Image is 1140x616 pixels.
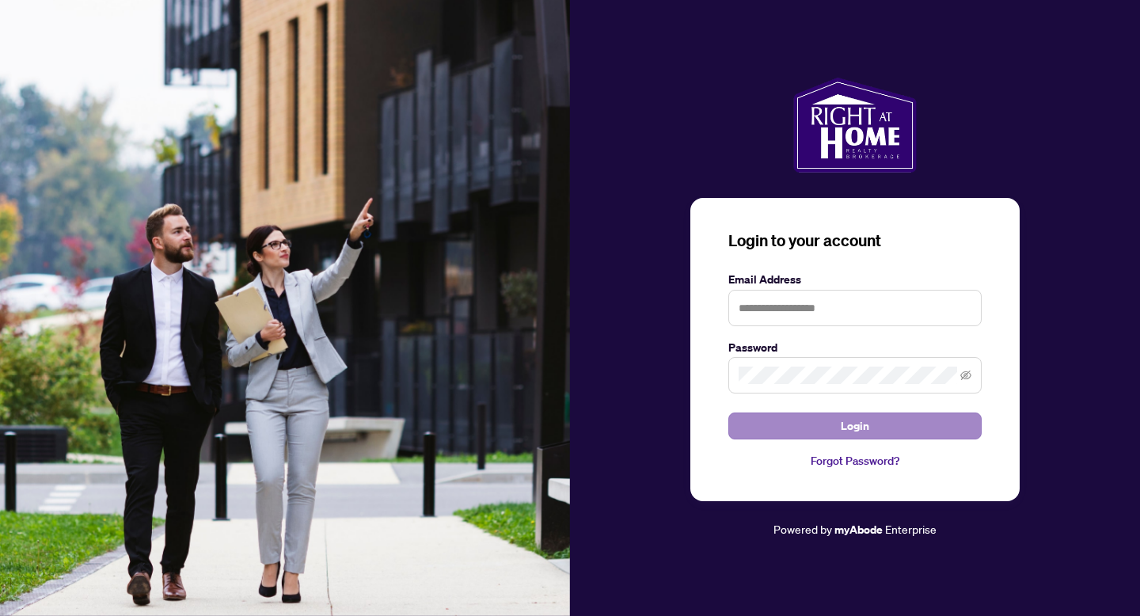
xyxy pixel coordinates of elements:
button: Login [728,413,982,439]
span: Login [841,413,869,439]
span: Powered by [773,522,832,536]
a: myAbode [834,521,883,538]
a: Forgot Password? [728,452,982,470]
label: Email Address [728,271,982,288]
h3: Login to your account [728,230,982,252]
span: Enterprise [885,522,937,536]
label: Password [728,339,982,356]
img: ma-logo [793,78,916,173]
span: eye-invisible [960,370,971,381]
